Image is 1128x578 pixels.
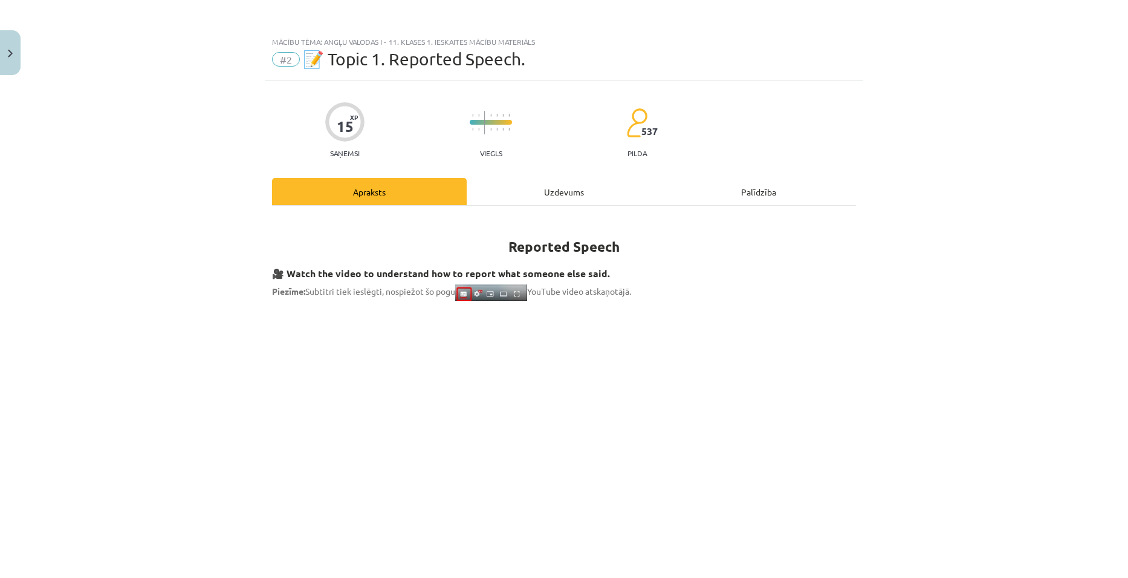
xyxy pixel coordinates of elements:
img: icon-short-line-57e1e144782c952c97e751825c79c345078a6d821885a25fce030b3d8c18986b.svg [502,114,504,117]
span: Subtitri tiek ieslēgti, nospiežot šo pogu YouTube video atskaņotājā. [272,286,631,297]
span: XP [350,114,358,120]
span: 537 [641,126,658,137]
img: students-c634bb4e5e11cddfef0936a35e636f08e4e9abd3cc4e673bd6f9a4125e45ecb1.svg [626,108,647,138]
div: 15 [337,118,354,135]
img: icon-short-line-57e1e144782c952c97e751825c79c345078a6d821885a25fce030b3d8c18986b.svg [478,114,479,117]
img: icon-close-lesson-0947bae3869378f0d4975bcd49f059093ad1ed9edebbc8119c70593378902aed.svg [8,50,13,57]
div: Uzdevums [467,178,661,205]
img: icon-short-line-57e1e144782c952c97e751825c79c345078a6d821885a25fce030b3d8c18986b.svg [496,114,498,117]
strong: Reported Speech [508,238,620,255]
p: pilda [627,149,647,157]
img: icon-short-line-57e1e144782c952c97e751825c79c345078a6d821885a25fce030b3d8c18986b.svg [472,114,473,117]
img: icon-short-line-57e1e144782c952c97e751825c79c345078a6d821885a25fce030b3d8c18986b.svg [508,114,510,117]
span: 📝 Topic 1. Reported Speech. [303,49,525,69]
img: icon-short-line-57e1e144782c952c97e751825c79c345078a6d821885a25fce030b3d8c18986b.svg [490,114,491,117]
p: Viegls [480,149,502,157]
div: Apraksts [272,178,467,205]
img: icon-short-line-57e1e144782c952c97e751825c79c345078a6d821885a25fce030b3d8c18986b.svg [490,128,491,131]
img: icon-short-line-57e1e144782c952c97e751825c79c345078a6d821885a25fce030b3d8c18986b.svg [496,128,498,131]
img: icon-long-line-d9ea69661e0d244f92f715978eff75569469978d946b2353a9bb055b3ed8787d.svg [484,111,485,134]
img: icon-short-line-57e1e144782c952c97e751825c79c345078a6d821885a25fce030b3d8c18986b.svg [508,128,510,131]
strong: 🎥 Watch the video to understand how to report what someone else said. [272,267,610,280]
img: icon-short-line-57e1e144782c952c97e751825c79c345078a6d821885a25fce030b3d8c18986b.svg [502,128,504,131]
img: icon-short-line-57e1e144782c952c97e751825c79c345078a6d821885a25fce030b3d8c18986b.svg [472,128,473,131]
p: Saņemsi [325,149,365,157]
strong: Piezīme: [272,286,305,297]
div: Palīdzība [661,178,856,205]
img: icon-short-line-57e1e144782c952c97e751825c79c345078a6d821885a25fce030b3d8c18986b.svg [478,128,479,131]
span: #2 [272,52,300,67]
div: Mācību tēma: Angļu valodas i - 11. klases 1. ieskaites mācību materiāls [272,38,856,46]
